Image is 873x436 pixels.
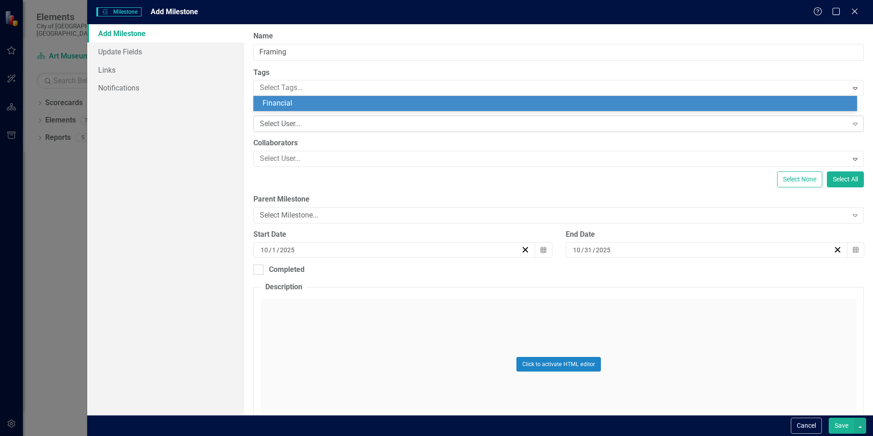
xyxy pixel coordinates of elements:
[253,31,864,42] label: Name
[87,43,244,61] a: Update Fields
[263,99,292,107] span: Financial
[260,210,847,221] div: Select Milestone...
[253,138,864,149] label: Collaborators
[516,357,601,372] button: Click to activate HTML editor
[581,246,584,254] span: /
[827,171,864,187] button: Select All
[87,79,244,97] a: Notifications
[777,171,822,187] button: Select None
[87,61,244,79] a: Links
[791,418,822,434] button: Cancel
[269,265,305,275] div: Completed
[277,246,279,254] span: /
[253,68,864,78] label: Tags
[253,44,864,61] input: Milestone Name
[253,229,552,240] div: Start Date
[87,24,244,43] a: Add Milestone
[96,7,141,16] span: Milestone
[151,7,198,16] span: Add Milestone
[261,282,307,292] legend: Description
[566,229,864,240] div: End Date
[253,194,864,205] label: Parent Milestone
[269,246,272,254] span: /
[260,119,847,129] div: Select User...
[593,246,595,254] span: /
[829,418,854,434] button: Save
